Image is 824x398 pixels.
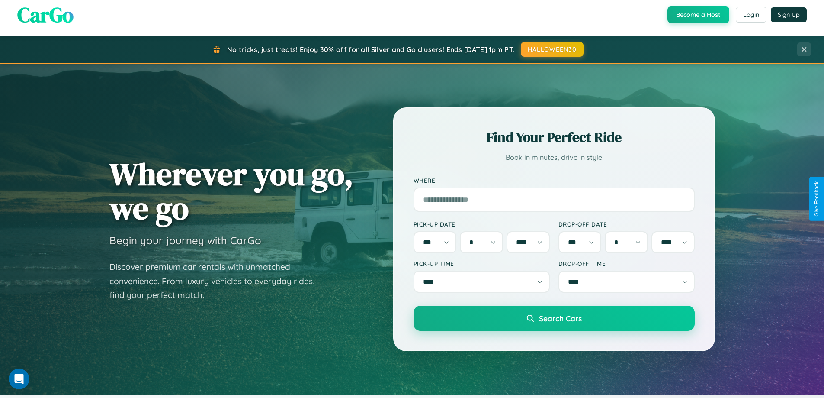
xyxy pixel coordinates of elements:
div: Give Feedback [814,181,820,217]
label: Pick-up Date [414,220,550,228]
span: No tricks, just treats! Enjoy 30% off for all Silver and Gold users! Ends [DATE] 1pm PT. [227,45,514,54]
h1: Wherever you go, we go [109,157,353,225]
button: HALLOWEEN30 [521,42,584,57]
h2: Find Your Perfect Ride [414,128,695,147]
button: Search Cars [414,306,695,331]
label: Drop-off Date [558,220,695,228]
label: Drop-off Time [558,260,695,267]
iframe: Intercom live chat [9,369,29,389]
span: Search Cars [539,314,582,323]
span: CarGo [17,0,74,29]
label: Where [414,177,695,184]
button: Become a Host [667,6,729,23]
p: Discover premium car rentals with unmatched convenience. From luxury vehicles to everyday rides, ... [109,260,326,302]
h3: Begin your journey with CarGo [109,234,261,247]
p: Book in minutes, drive in style [414,151,695,164]
label: Pick-up Time [414,260,550,267]
button: Sign Up [771,7,807,22]
button: Login [736,7,766,23]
